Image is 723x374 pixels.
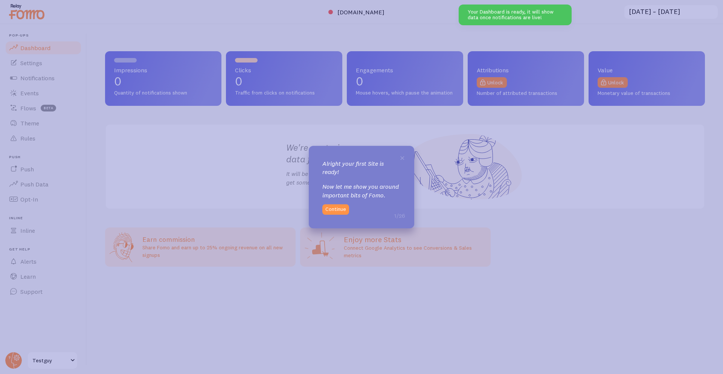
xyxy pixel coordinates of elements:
[400,155,405,161] button: Close Tour
[394,212,405,219] span: 1/26
[322,183,401,200] p: Now let me show you around important bits of Fomo.
[400,152,405,163] span: ×
[322,204,349,215] button: Continue
[459,5,572,25] div: Your Dashboard is ready, it will show data once notifications are live!
[322,159,401,177] p: Alright your first Site is ready!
